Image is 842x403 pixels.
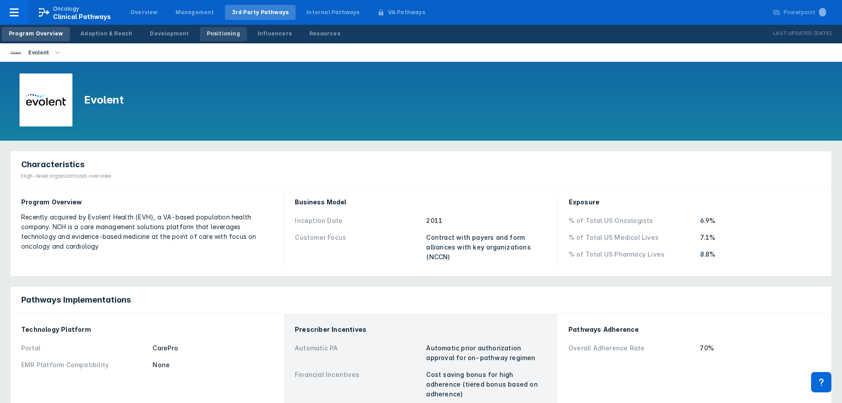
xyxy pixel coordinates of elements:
[773,29,814,38] p: Last Updated:
[426,233,547,262] div: Contract with payers and form alliances with key organizations (NCCN)
[53,5,80,13] p: Oncology
[21,212,273,251] div: Recently acquired by Evolent Health (EVH), a VA-based population health company. NCH is a care ma...
[700,216,821,226] div: 6.9%
[152,343,274,353] div: CarePro
[784,8,826,16] div: Powerpoint
[25,46,53,59] div: Evolent
[295,325,547,334] div: Prescriber Incentives
[152,360,274,370] div: None
[295,216,421,226] div: Inception Date
[426,370,547,399] div: Cost saving bonus for high adherence (tiered bonus based on adherence)
[123,5,165,20] a: Overview
[21,295,131,305] span: Pathways Implementations
[26,80,66,120] img: new-century-health
[84,93,124,107] h1: Evolent
[569,249,695,259] div: % of Total US Pharmacy Lives
[426,216,547,226] div: 2011
[143,27,196,41] a: Development
[251,27,299,41] a: Influencers
[700,343,821,353] div: 70%
[700,233,821,242] div: 7.1%
[80,30,132,38] div: Adoption & Reach
[388,8,425,16] div: VA Pathways
[569,216,695,226] div: % of Total US Oncologists
[21,360,147,370] div: EMR Platform Compatibility
[569,233,695,242] div: % of Total US Medical Lives
[295,370,421,399] div: Financial Incentives
[207,30,240,38] div: Positioning
[569,197,821,207] div: Exposure
[811,372,831,392] div: Contact Support
[295,197,547,207] div: Business Model
[814,29,831,38] p: [DATE]
[200,27,247,41] a: Positioning
[568,343,694,353] div: Overall Adherence Rate
[306,8,359,16] div: Internal Pathways
[150,30,189,38] div: Development
[21,325,274,334] div: Technology Platform
[302,27,347,41] a: Resources
[73,27,139,41] a: Adoption & Reach
[309,30,340,38] div: Resources
[299,5,366,20] a: Internal Pathways
[21,172,111,180] div: High-level organizational overview
[11,47,21,58] img: new-century-health
[225,5,296,20] a: 3rd Party Pathways
[175,8,214,16] div: Management
[168,5,221,20] a: Management
[568,325,821,334] div: Pathways Adherence
[700,249,821,259] div: 8.8%
[9,30,63,38] div: Program Overview
[21,159,84,170] span: Characteristics
[2,27,70,41] a: Program Overview
[295,343,421,363] div: Automatic PA
[232,8,289,16] div: 3rd Party Pathways
[53,13,111,20] span: Clinical Pathways
[21,197,273,207] div: Program Overview
[426,343,547,363] div: Automatic prior authorization approval for on-pathway regimen
[130,8,158,16] div: Overview
[295,233,421,262] div: Customer Focus
[21,343,147,353] div: Portal
[258,30,292,38] div: Influencers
